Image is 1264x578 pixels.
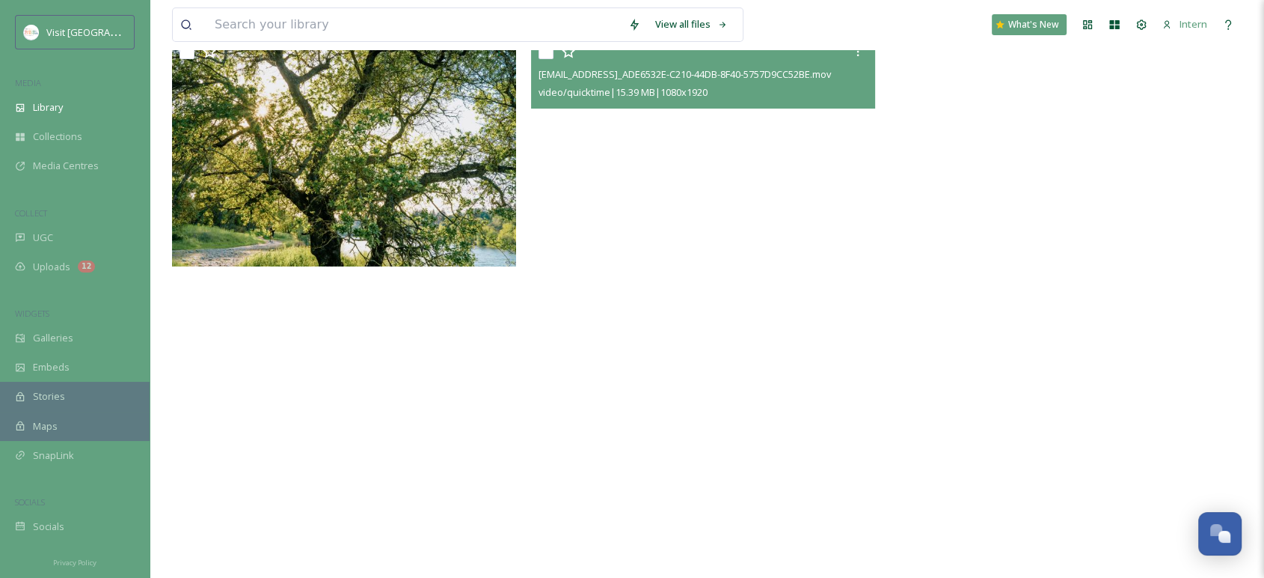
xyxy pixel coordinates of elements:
span: Visit [GEOGRAPHIC_DATA][PERSON_NAME] [46,25,236,39]
span: Stories [33,389,65,404]
span: COLLECT [15,207,47,219]
a: Privacy Policy [53,553,96,571]
span: Privacy Policy [53,558,96,568]
span: Socials [33,520,64,534]
span: Media Centres [33,159,99,173]
span: MEDIA [15,77,41,88]
span: [EMAIL_ADDRESS]_ADE6532E-C210-44DB-8F40-5757D9CC52BE.mov [539,67,831,81]
span: Collections [33,130,82,144]
span: Galleries [33,331,73,345]
img: images.png [24,25,39,40]
span: Uploads [33,260,70,274]
a: What's New [992,14,1067,35]
span: SnapLink [33,448,74,463]
span: video/quicktime | 15.39 MB | 1080 x 1920 [539,85,708,99]
a: Intern [1155,10,1215,39]
input: Search your library [207,8,621,41]
span: WIDGETS [15,308,49,319]
span: UGC [33,231,53,245]
span: Library [33,100,63,115]
span: Intern [1179,17,1207,31]
span: SOCIALS [15,496,45,508]
span: Maps [33,419,58,433]
div: 12 [78,261,95,273]
span: Embeds [33,360,70,374]
a: View all files [648,10,735,39]
img: American River - Please credit Lisa Nottingham Photography (104).jpg [172,37,516,267]
button: Open Chat [1198,512,1242,556]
